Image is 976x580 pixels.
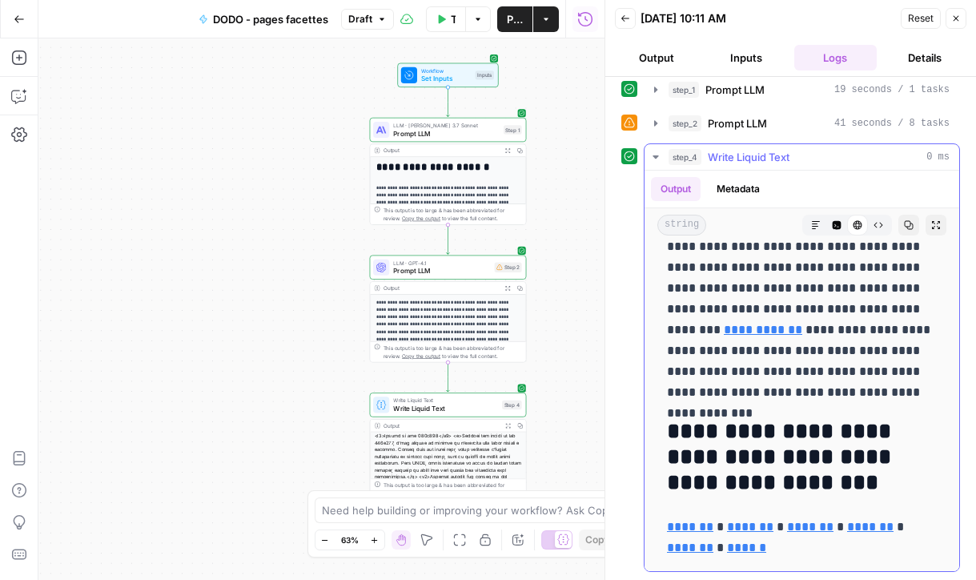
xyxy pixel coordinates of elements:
button: Draft [341,9,394,30]
div: 0 ms [645,171,959,571]
div: This output is too large & has been abbreviated for review. to view the full content. [384,344,522,360]
button: Copy [579,530,616,550]
span: Draft [348,12,372,26]
div: Inputs [476,70,494,79]
div: WorkflowSet InputsInputs [370,63,527,87]
span: step_2 [669,115,701,131]
button: Publish [497,6,532,32]
button: Reset [901,8,941,29]
span: Set Inputs [421,74,472,84]
div: This output is too large & has been abbreviated for review. to view the full content. [384,481,522,497]
span: Prompt LLM [393,266,490,276]
div: Output [384,284,499,292]
span: Workflow [421,66,472,75]
span: Prompt LLM [705,82,765,98]
div: Output [384,421,499,429]
div: Step 1 [504,125,522,134]
button: 41 seconds / 8 tasks [645,111,959,136]
span: 0 ms [926,150,950,164]
button: Test Workflow [426,6,465,32]
button: Details [883,45,966,70]
div: Output [384,147,499,155]
span: LLM · [PERSON_NAME] 3.7 Sonnet [393,121,500,129]
span: step_4 [669,149,701,165]
button: Output [615,45,698,70]
span: Copy [585,533,609,547]
g: Edge from step_1 to step_2 [447,225,450,255]
span: Copy the output [402,352,440,359]
span: Prompt LLM [708,115,767,131]
button: 0 ms [645,144,959,170]
span: Publish [507,11,523,27]
div: Step 4 [502,401,522,409]
button: Inputs [705,45,788,70]
span: Write Liquid Text [393,397,498,405]
button: Output [651,177,701,201]
div: Write Liquid TextWrite Liquid TextStep 4Output<l3>Ipsumd si ame 080c898</a9> <e>Seddoei tem incid... [370,393,527,500]
g: Edge from start to step_1 [447,87,450,117]
button: 19 seconds / 1 tasks [645,77,959,103]
span: Copy the output [402,215,440,222]
button: Metadata [707,177,769,201]
button: DODO - pages facettes [189,6,338,32]
span: DODO - pages facettes [213,11,328,27]
span: Prompt LLM [393,128,500,139]
span: Write Liquid Text [708,149,789,165]
span: LLM · GPT-4.1 [393,259,490,267]
span: step_1 [669,82,699,98]
div: This output is too large & has been abbreviated for review. to view the full content. [384,206,522,222]
span: 41 seconds / 8 tasks [834,116,950,131]
span: Write Liquid Text [393,404,498,414]
button: Logs [794,45,878,70]
span: Reset [908,11,934,26]
span: string [657,215,706,236]
div: Step 2 [495,262,522,272]
g: Edge from step_2 to step_4 [447,362,450,392]
span: 63% [341,534,359,546]
span: Test Workflow [451,11,456,27]
span: 19 seconds / 1 tasks [834,83,950,97]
